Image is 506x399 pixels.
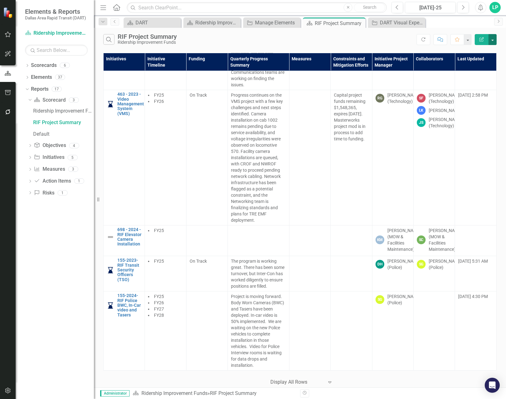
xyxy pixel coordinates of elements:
[354,3,385,12] button: Search
[458,293,493,300] div: [DATE] 4:30 PM
[458,92,493,98] div: [DATE] 2:58 PM
[117,258,141,282] a: 155-2023-RIF Transit Security Officers (TSO)
[315,19,364,27] div: RIF Project Summary
[107,266,114,274] img: In Progress
[107,100,114,108] img: In Progress
[100,390,130,396] span: Administrator
[429,258,462,270] div: [PERSON_NAME] (Police)
[125,19,179,27] a: DART
[370,19,424,27] a: DART Visual Experience Redesign
[33,131,94,137] div: Default
[60,63,70,68] div: 6
[186,256,227,291] td: Double-Click to Edit
[228,90,289,225] td: Double-Click to Edit
[417,94,426,103] div: SF
[210,390,257,396] div: RIF Project Summary
[117,293,141,317] a: 155-2024-RIF Police BWC, In-Car video and Tasers
[145,225,186,256] td: Double-Click to Edit
[69,97,79,103] div: 3
[145,90,186,225] td: Double-Click to Edit
[127,2,387,13] input: Search ClearPoint...
[417,235,426,244] div: SC
[195,19,239,27] div: Ridership Improvement Funds
[154,294,164,299] span: FY25
[154,99,164,104] span: FY26
[107,302,114,309] img: In Progress
[231,258,286,289] p: The program is working great. There has been some turnover, but Inter-Con has worked diligently t...
[104,256,145,291] td: Double-Click to Edit Right Click for Context Menu
[372,291,413,371] td: Double-Click to Edit
[417,118,426,127] div: JS
[334,92,369,142] p: Capital project funds remaining $1,548,365, expires [DATE]. Masterworks project mod is in process...
[372,256,413,291] td: Double-Click to Edit
[372,225,413,256] td: Double-Click to Edit
[154,306,164,311] span: FY27
[231,293,286,368] p: Project is moving forward. Body Worn Cameras (BWC) and Tasers have been deployed. In-car video is...
[154,259,164,264] span: FY25
[186,90,227,225] td: Double-Click to Edit
[331,256,372,291] td: Double-Click to Edit
[34,166,65,173] a: Measures
[228,256,289,291] td: Double-Click to Edit
[154,93,164,98] span: FY25
[34,189,54,197] a: Risks
[331,90,372,225] td: Double-Click to Edit
[331,225,372,256] td: Double-Click to Edit
[228,291,289,371] td: Double-Click to Edit
[118,33,177,40] div: RIF Project Summary
[186,291,227,371] td: Double-Click to Edit
[69,143,79,148] div: 4
[55,75,65,80] div: 37
[145,256,186,291] td: Double-Click to Edit
[458,258,493,264] div: [DATE] 5:31 AM
[34,178,71,185] a: Action Items
[3,7,14,18] img: ClearPoint Strategy
[141,390,207,396] a: Ridership Improvement Funds
[135,19,179,27] div: DART
[387,92,421,104] div: [PERSON_NAME] (Technology)
[376,235,384,244] div: KM
[34,97,65,104] a: Scorecard
[489,2,501,13] button: LP
[74,179,84,184] div: 1
[429,116,462,129] div: [PERSON_NAME] (Technology)
[34,154,64,161] a: Initiatives
[68,167,78,172] div: 3
[485,378,500,393] div: Open Intercom Messenger
[34,142,66,149] a: Objectives
[104,225,145,256] td: Double-Click to Edit Right Click for Context Menu
[31,86,49,93] a: Reports
[118,40,177,45] div: Ridership Improvement Funds
[429,107,462,114] div: [PERSON_NAME]
[429,92,462,104] div: [PERSON_NAME] (Technology)
[190,259,207,264] span: On Track
[387,258,421,270] div: [PERSON_NAME] (Police)
[154,313,164,318] span: FY28
[417,106,426,115] div: LK
[228,225,289,256] td: Double-Click to Edit
[413,90,455,225] td: Double-Click to Edit
[154,228,164,233] span: FY25
[405,2,456,13] button: [DATE]-25
[117,227,141,247] a: 698 - 2024 - RIF Elevator Camera Installation
[372,90,413,225] td: Double-Click to Edit
[376,260,384,269] div: DH
[25,45,88,56] input: Search Below...
[380,19,424,27] div: DART Visual Experience Redesign
[185,19,239,27] a: Ridership Improvement Funds
[52,86,62,92] div: 17
[33,120,94,125] div: RIF Project Summary
[32,117,94,127] a: RIF Project Summary
[413,256,455,291] td: Double-Click to Edit
[32,106,94,116] a: Ridership Improvement Funds
[387,227,421,252] div: [PERSON_NAME] (MOW & Facilities Maintenance)
[413,225,455,256] td: Double-Click to Edit
[376,295,384,304] div: SG
[68,155,78,160] div: 5
[363,5,376,10] span: Search
[245,19,299,27] a: Manage Elements
[31,62,57,69] a: Scorecards
[117,92,144,116] a: 463 - 2023 - Video Management System (VMS)
[104,90,145,225] td: Double-Click to Edit Right Click for Context Menu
